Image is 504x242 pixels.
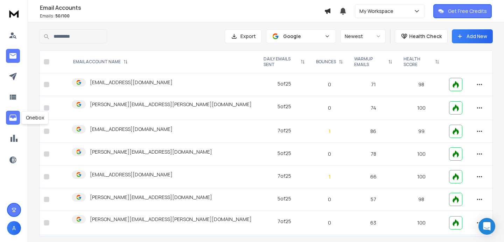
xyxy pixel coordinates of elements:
[404,56,432,67] p: HEALTH SCORE
[354,56,385,67] p: WARMUP EMAILS
[73,59,128,65] div: EMAIL ACCOUNT NAME
[315,128,344,135] p: 1
[433,4,492,18] button: Get Free Credits
[398,211,445,235] td: 100
[398,143,445,166] td: 100
[283,33,322,40] p: Google
[90,126,173,133] p: [EMAIL_ADDRESS][DOMAIN_NAME]
[90,79,173,86] p: [EMAIL_ADDRESS][DOMAIN_NAME]
[316,59,336,65] p: BOUNCES
[452,29,493,43] button: Add New
[7,7,21,20] img: logo
[278,173,291,179] div: 7 of 25
[278,80,291,87] div: 5 of 25
[315,196,344,203] p: 0
[278,195,291,202] div: 5 of 25
[40,3,324,12] h1: Email Accounts
[278,103,291,110] div: 5 of 25
[349,211,398,235] td: 63
[398,120,445,143] td: 99
[278,218,291,225] div: 7 of 25
[349,166,398,188] td: 66
[315,81,344,88] p: 0
[90,171,173,178] p: [EMAIL_ADDRESS][DOMAIN_NAME]
[398,73,445,96] td: 98
[55,13,70,19] span: 50 / 100
[349,120,398,143] td: 86
[315,104,344,111] p: 0
[278,150,291,157] div: 5 of 25
[349,73,398,96] td: 71
[359,8,396,15] p: My Workspace
[90,194,212,201] p: [PERSON_NAME][EMAIL_ADDRESS][DOMAIN_NAME]
[90,216,252,223] p: [PERSON_NAME][EMAIL_ADDRESS][PERSON_NAME][DOMAIN_NAME]
[90,148,212,155] p: [PERSON_NAME][EMAIL_ADDRESS][DOMAIN_NAME]
[90,101,252,108] p: [PERSON_NAME][EMAIL_ADDRESS][PERSON_NAME][DOMAIN_NAME]
[448,8,487,15] p: Get Free Credits
[278,127,291,134] div: 7 of 25
[398,96,445,120] td: 100
[315,219,344,226] p: 0
[340,29,386,43] button: Newest
[398,166,445,188] td: 100
[315,173,344,180] p: 1
[349,188,398,211] td: 57
[349,96,398,120] td: 74
[7,221,21,235] button: A
[478,218,495,235] div: Open Intercom Messenger
[40,13,324,19] p: Emails :
[398,188,445,211] td: 98
[409,33,442,40] p: Health Check
[349,143,398,166] td: 78
[21,111,49,124] div: Onebox
[225,29,262,43] button: Export
[264,56,298,67] p: DAILY EMAILS SENT
[395,29,448,43] button: Health Check
[315,151,344,157] p: 0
